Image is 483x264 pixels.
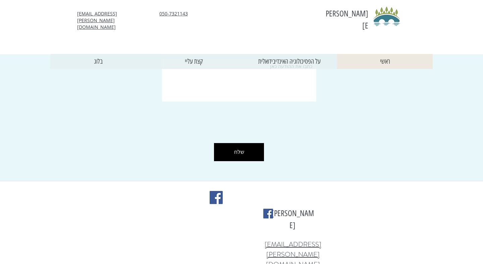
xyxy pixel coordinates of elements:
[77,10,117,30] a: [EMAIL_ADDRESS][PERSON_NAME][DOMAIN_NAME]
[377,54,393,69] p: ראשי
[255,54,324,69] p: על הפסיכולוגיה האינדיבידואלית
[50,54,146,69] a: בלוג
[198,111,277,131] iframe: reCAPTCHA
[181,54,206,69] p: קצת עליי
[159,10,188,17] a: 050-7321143
[263,209,273,218] ul: סרגל קישורים לרשתות חברתיות
[337,54,433,69] a: ראשי
[263,209,273,218] img: Facebook Social Icon
[326,9,368,30] span: [PERSON_NAME]
[241,54,337,69] a: על הפסיכולוגיה האינדיבידואלית
[214,143,264,161] button: שלח
[146,54,241,69] a: קצת עליי
[91,54,106,69] p: בלוג
[50,54,433,69] nav: אתר
[234,148,244,156] span: שלח
[271,208,314,230] span: [PERSON_NAME]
